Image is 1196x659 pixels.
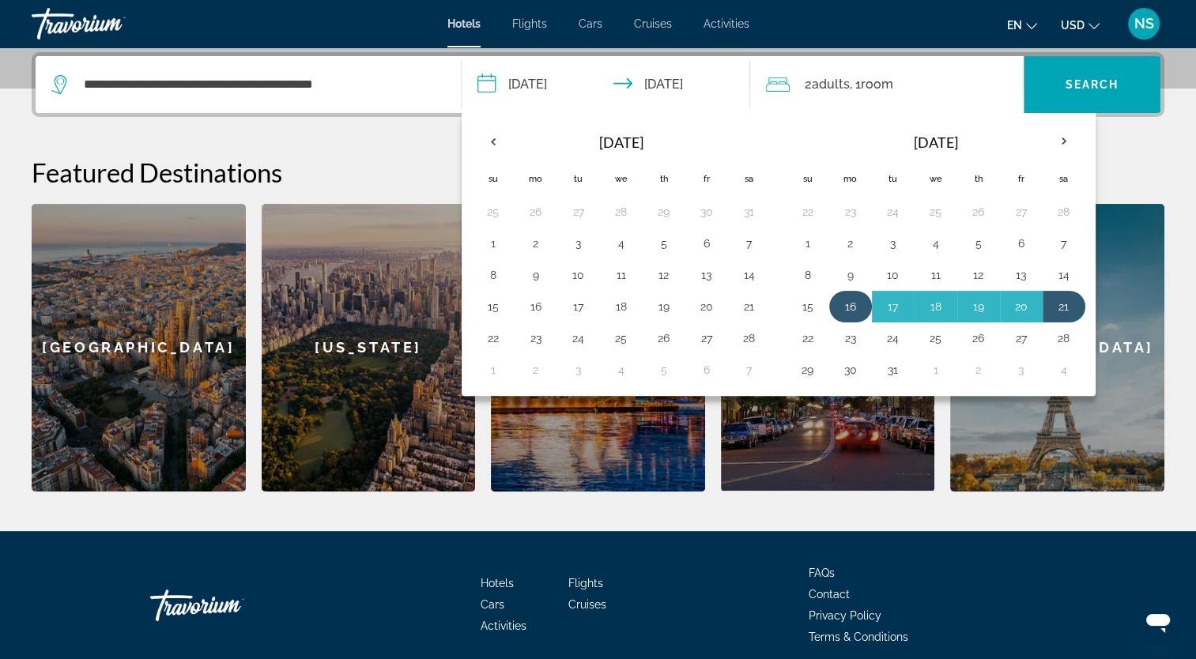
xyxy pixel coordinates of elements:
button: Day 25 [609,327,634,349]
a: Hotels [481,577,514,589]
button: Day 21 [737,296,762,318]
button: Day 14 [1051,264,1077,286]
button: Day 30 [694,201,719,223]
button: Day 11 [923,264,949,286]
button: Day 29 [795,359,821,381]
span: Flights [512,17,547,30]
button: Day 27 [694,327,719,349]
a: Contact [809,588,850,601]
button: Day 18 [609,296,634,318]
button: Day 28 [737,327,762,349]
button: Day 1 [923,359,949,381]
button: Day 24 [566,327,591,349]
button: Day 17 [881,296,906,318]
button: Day 12 [966,264,991,286]
a: Activities [704,17,749,30]
span: Search [1066,78,1119,91]
button: Day 5 [651,232,677,254]
button: Day 24 [881,327,906,349]
button: Day 28 [1051,327,1077,349]
button: Day 10 [881,264,906,286]
button: Check-in date: Mar 16, 2026 Check-out date: Mar 21, 2026 [462,56,751,113]
button: Day 2 [523,359,549,381]
button: Change language [1007,13,1037,36]
button: Day 20 [694,296,719,318]
button: Day 6 [694,359,719,381]
button: Day 26 [966,327,991,349]
button: Day 15 [481,296,506,318]
iframe: Кнопка запуска окна обмена сообщениями [1133,596,1183,646]
a: Hotels [447,17,481,30]
button: Next month [1043,123,1085,160]
button: Day 20 [1009,296,1034,318]
button: Day 3 [881,232,906,254]
button: Day 7 [737,232,762,254]
button: Travelers: 2 adults, 0 children [750,56,1024,113]
button: Day 25 [481,201,506,223]
button: Search [1024,56,1160,113]
a: Cars [579,17,602,30]
div: [GEOGRAPHIC_DATA] [32,204,246,491]
button: Day 4 [609,359,634,381]
button: Day 21 [1051,296,1077,318]
button: Day 26 [651,327,677,349]
button: Day 14 [737,264,762,286]
a: Cruises [568,598,606,611]
button: Day 1 [481,232,506,254]
span: 2 [804,73,849,96]
button: Day 6 [694,232,719,254]
button: Day 26 [966,201,991,223]
button: Day 16 [838,296,863,318]
a: FAQs [809,567,835,579]
button: Day 3 [566,232,591,254]
button: Day 9 [838,264,863,286]
button: Day 6 [1009,232,1034,254]
button: Day 13 [1009,264,1034,286]
button: Day 5 [966,232,991,254]
button: Day 17 [566,296,591,318]
button: Day 31 [737,201,762,223]
button: Day 1 [481,359,506,381]
span: Room [860,77,892,92]
button: Day 25 [923,327,949,349]
th: [DATE] [515,123,728,161]
button: Day 5 [651,359,677,381]
a: Privacy Policy [809,609,881,622]
th: [DATE] [829,123,1043,161]
button: User Menu [1123,7,1164,40]
button: Day 25 [923,201,949,223]
a: [US_STATE] [262,204,476,491]
button: Day 19 [966,296,991,318]
button: Previous month [472,123,515,160]
button: Day 4 [1051,359,1077,381]
button: Day 2 [523,232,549,254]
button: Day 2 [838,232,863,254]
a: Cruises [634,17,672,30]
button: Day 28 [609,201,634,223]
button: Day 3 [566,359,591,381]
button: Day 31 [881,359,906,381]
button: Day 22 [481,327,506,349]
a: Terms & Conditions [809,631,908,643]
button: Day 13 [694,264,719,286]
button: Day 23 [838,327,863,349]
a: Travorium [32,3,190,44]
span: Flights [568,577,603,589]
span: USD [1061,19,1085,32]
button: Day 7 [1051,232,1077,254]
button: Day 28 [1051,201,1077,223]
button: Day 15 [795,296,821,318]
a: Cars [481,598,504,611]
span: en [1007,19,1022,32]
button: Day 23 [838,201,863,223]
button: Day 18 [923,296,949,318]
